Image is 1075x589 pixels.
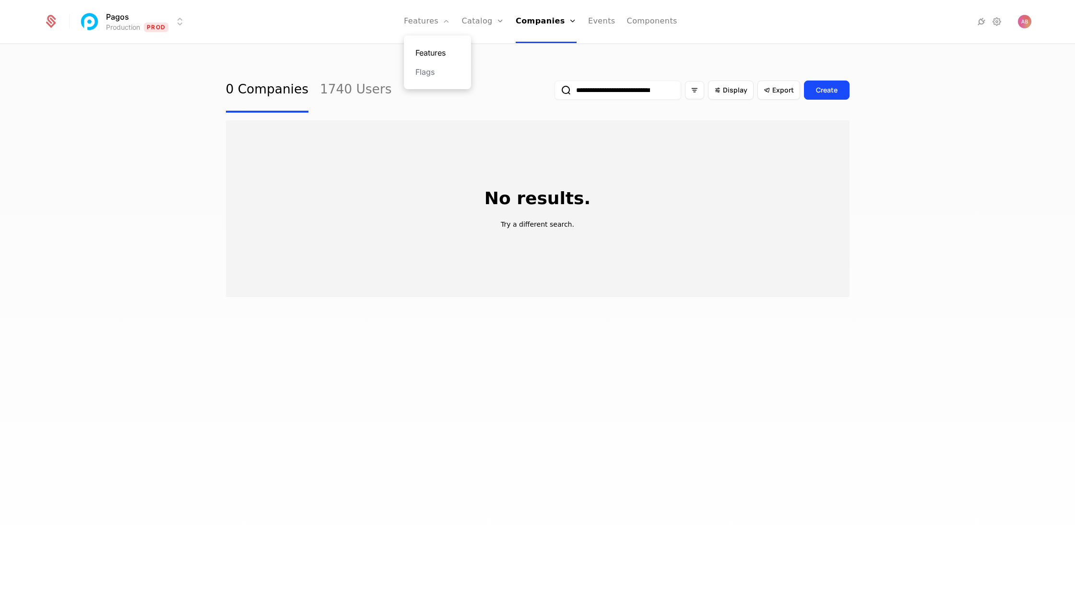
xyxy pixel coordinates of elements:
button: Display [708,81,754,100]
a: Features [415,47,460,58]
a: Flags [415,66,460,78]
p: No results. [484,189,591,208]
span: Export [772,85,794,95]
span: Display [723,85,747,95]
a: Settings [991,16,1003,27]
div: Create [816,85,838,95]
button: Select environment [81,11,186,32]
button: Create [804,81,850,100]
img: Andy Barker [1018,15,1031,28]
span: Prod [144,23,168,32]
a: 0 Companies [226,68,308,113]
img: Pagos [78,10,101,33]
a: Integrations [976,16,987,27]
button: Export [757,81,800,100]
p: Try a different search. [501,219,574,229]
button: Filter options [685,81,704,99]
div: Production [106,23,140,32]
button: Open user button [1018,15,1031,28]
span: Pagos [106,11,129,23]
a: 1740 Users [320,68,391,113]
